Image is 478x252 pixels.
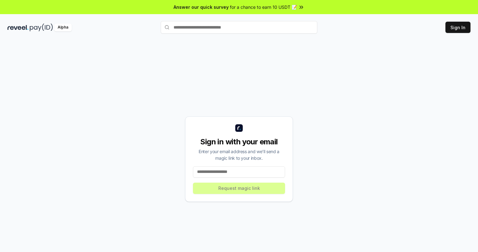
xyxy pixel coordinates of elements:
div: Sign in with your email [193,137,285,147]
div: Alpha [54,24,72,31]
span: for a chance to earn 10 USDT 📝 [230,4,297,10]
img: reveel_dark [8,24,29,31]
div: Enter your email address and we’ll send a magic link to your inbox. [193,148,285,161]
img: logo_small [235,124,243,132]
img: pay_id [30,24,53,31]
span: Answer our quick survey [174,4,229,10]
button: Sign In [445,22,470,33]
